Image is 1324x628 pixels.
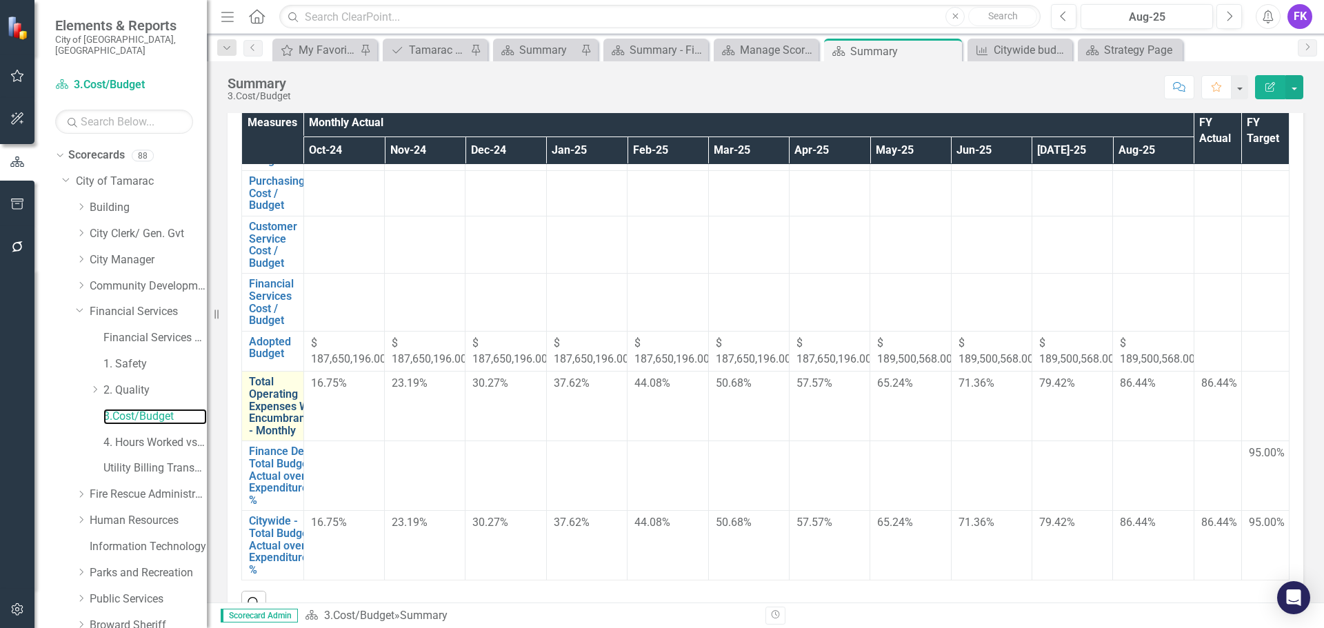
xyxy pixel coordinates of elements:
span: $ 189,500,568.00 [1120,336,1195,365]
span: 30.27% [472,516,508,529]
td: Double-Click to Edit Right Click for Context Menu [242,511,304,580]
div: » [305,608,755,624]
span: $ 187,650,196.00 [796,336,872,365]
td: Double-Click to Edit Right Click for Context Menu [242,171,304,216]
div: Summary [850,43,959,60]
a: 3.Cost/Budget [324,609,394,622]
span: 65.24% [877,516,913,529]
span: $ 187,650,196.00 [634,336,710,365]
span: 16.75% [311,376,347,389]
a: Citywide budget to actual % [971,41,1069,59]
button: FK [1287,4,1312,29]
div: 88 [132,150,154,161]
span: 44.08% [634,516,670,529]
a: Fire Rescue Administration [90,487,207,503]
span: Scorecard Admin [221,609,298,622]
a: Purchasing Cost / Budget [249,175,305,212]
a: Utility Billing Transactional Survey [103,460,207,476]
a: Information Technology [90,539,207,555]
a: Financial Services [90,304,207,320]
img: ClearPoint Strategy [6,15,31,40]
span: 16.75% [311,516,347,529]
span: $ 187,650,196.00 [554,336,629,365]
span: 86.44% [1120,376,1156,389]
td: Double-Click to Edit Right Click for Context Menu [242,216,304,274]
a: 4. Hours Worked vs Available hours [103,435,207,451]
a: Financial Services Cost / Budget [249,278,297,326]
a: 3.Cost/Budget [55,77,193,93]
a: Finance Dept Total Budget Actual over Expenditures % [249,445,314,506]
span: $ 187,650,196.00 [716,336,791,365]
span: 86.44% [1201,376,1237,389]
span: Search [988,10,1018,21]
a: Parks and Recreation [90,565,207,581]
span: 57.57% [796,516,832,529]
span: 44.08% [634,376,670,389]
a: City Manager [90,252,207,268]
a: Customer Service Cost / Budget [249,221,297,269]
div: 3.Cost/Budget [228,91,291,101]
a: Public Services [90,591,207,607]
div: Summary [400,609,448,622]
span: 79.42% [1039,376,1075,389]
input: Search ClearPoint... [279,5,1041,29]
a: 2. Quality [103,383,207,398]
small: City of [GEOGRAPHIC_DATA], [GEOGRAPHIC_DATA] [55,34,193,57]
a: Summary - Financial Services Administration (1501) [607,41,705,59]
span: $ 187,650,196.00 [392,336,467,365]
a: Scorecards [68,148,125,163]
span: 37.62% [554,516,590,529]
button: Search [968,7,1037,26]
a: City of Tamarac [76,174,207,190]
span: 57.57% [796,376,832,389]
a: Management & Budget Cost / Budget [249,118,315,166]
a: Total Operating Expenses With Encumbrances - Monthly [249,376,323,436]
div: Summary [519,41,577,59]
span: 23.19% [392,516,428,529]
a: My Favorites [276,41,357,59]
td: Double-Click to Edit Right Click for Context Menu [242,331,304,372]
div: Summary [228,76,291,91]
span: Elements & Reports [55,17,193,34]
div: My Favorites [299,41,357,59]
span: 79.42% [1039,516,1075,529]
a: Tamarac 2040 Strategic Plan - Departmental Action Plan [386,41,467,59]
span: 23.19% [392,376,428,389]
span: 37.62% [554,376,590,389]
input: Search Below... [55,110,193,134]
span: $ 187,650,196.00 [311,336,386,365]
div: Citywide budget to actual % [994,41,1069,59]
span: 30.27% [472,376,508,389]
span: $ 189,500,568.00 [877,336,952,365]
div: Summary - Financial Services Administration (1501) [630,41,705,59]
span: 86.44% [1120,516,1156,529]
span: 71.36% [959,376,994,389]
span: 50.68% [716,376,752,389]
a: City Clerk/ Gen. Gvt [90,226,207,242]
div: Open Intercom Messenger [1277,581,1310,614]
a: 1. Safety [103,356,207,372]
a: Building [90,200,207,216]
a: Adopted Budget [249,336,297,360]
span: $ 189,500,568.00 [959,336,1034,365]
div: Aug-25 [1085,9,1208,26]
span: 65.24% [877,376,913,389]
td: Double-Click to Edit Right Click for Context Menu [242,372,304,441]
span: $ 189,500,568.00 [1039,336,1114,365]
button: Aug-25 [1081,4,1213,29]
a: Human Resources [90,513,207,529]
a: 3.Cost/Budget [103,409,207,425]
a: Summary [496,41,577,59]
td: Double-Click to Edit Right Click for Context Menu [242,441,304,511]
div: Manage Scorecards [740,41,815,59]
span: 95.00% [1249,516,1285,529]
td: Double-Click to Edit Right Click for Context Menu [242,274,304,331]
div: Strategy Page [1104,41,1179,59]
a: Community Development [90,278,207,294]
a: Strategy Page [1081,41,1179,59]
a: Citywide - Total Budget Actual over Expenditures % [249,515,314,576]
span: $ 187,650,196.00 [472,336,548,365]
span: 95.00% [1249,446,1285,459]
a: Financial Services Scorecard [103,330,207,346]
